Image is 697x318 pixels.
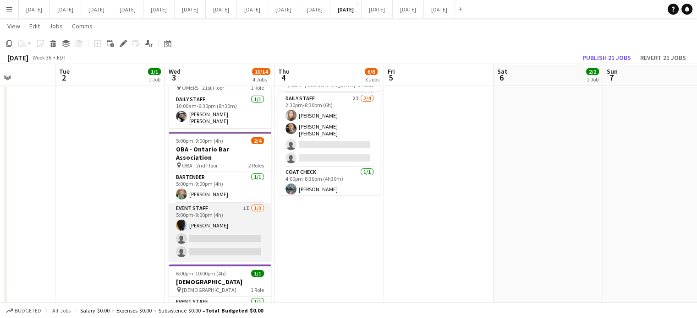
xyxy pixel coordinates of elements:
[19,0,50,18] button: [DATE]
[251,286,264,293] span: 1 Role
[7,53,28,62] div: [DATE]
[50,0,81,18] button: [DATE]
[5,306,43,316] button: Budgeted
[58,72,70,83] span: 2
[496,72,507,83] span: 6
[268,0,299,18] button: [DATE]
[251,137,264,144] span: 2/4
[278,93,381,167] app-card-role: Daily Staff2I2/42:30pm-8:30pm (6h)[PERSON_NAME][PERSON_NAME] [PERSON_NAME]
[148,68,161,75] span: 1/1
[50,307,72,314] span: All jobs
[586,68,599,75] span: 2/2
[424,0,455,18] button: [DATE]
[29,22,40,30] span: Edit
[237,0,268,18] button: [DATE]
[252,68,270,75] span: 10/14
[80,307,263,314] div: Salary $0.00 + Expenses $0.00 + Subsistence $0.00 =
[206,0,237,18] button: [DATE]
[169,145,271,162] h3: OBA - Ontario Bar Association
[167,72,181,83] span: 3
[169,203,271,261] app-card-role: Event Staff1I1/35:00pm-9:00pm (4h)[PERSON_NAME]
[393,0,424,18] button: [DATE]
[248,162,264,169] span: 2 Roles
[72,22,93,30] span: Comms
[169,62,271,128] app-job-card: 10:00am-6:30pm (8h30m)1/1OMERS OMERS - 21st Floor1 RoleDaily Staff1/110:00am-6:30pm (8h30m)[PERSO...
[148,76,160,83] div: 1 Job
[169,94,271,128] app-card-role: Daily Staff1/110:00am-6:30pm (8h30m)[PERSON_NAME] [PERSON_NAME]
[278,167,381,198] app-card-role: Coat Check1/14:00pm-8:30pm (4h30m)[PERSON_NAME]
[182,84,224,91] span: OMERS - 21st Floor
[112,0,143,18] button: [DATE]
[59,67,70,75] span: Tue
[30,54,53,61] span: Week 36
[278,67,290,75] span: Thu
[388,67,395,75] span: Fri
[81,0,112,18] button: [DATE]
[252,76,270,83] div: 4 Jobs
[607,67,618,75] span: Sun
[365,76,379,83] div: 3 Jobs
[497,67,507,75] span: Sat
[579,52,635,64] button: Publish 21 jobs
[176,270,226,277] span: 6:00pm-10:00pm (4h)
[169,67,181,75] span: Wed
[330,0,362,18] button: [DATE]
[277,72,290,83] span: 4
[169,132,271,261] app-job-card: 5:00pm-9:00pm (4h)2/4OBA - Ontario Bar Association OBA - 2nd Floor2 RolesBartender1/15:00pm-9:00p...
[7,22,20,30] span: View
[299,0,330,18] button: [DATE]
[251,84,264,91] span: 1 Role
[365,68,378,75] span: 6/8
[15,307,41,314] span: Budgeted
[45,20,66,32] a: Jobs
[169,278,271,286] h3: [DEMOGRAPHIC_DATA]
[143,0,175,18] button: [DATE]
[175,0,206,18] button: [DATE]
[26,20,44,32] a: Edit
[182,162,218,169] span: OBA - 2nd Floor
[637,52,690,64] button: Revert 21 jobs
[251,270,264,277] span: 1/1
[587,76,598,83] div: 1 Job
[605,72,618,83] span: 7
[386,72,395,83] span: 5
[205,307,263,314] span: Total Budgeted $0.00
[68,20,96,32] a: Comms
[169,172,271,203] app-card-role: Bartender1/15:00pm-9:00pm (4h)[PERSON_NAME]
[182,286,236,293] span: [DEMOGRAPHIC_DATA]
[4,20,24,32] a: View
[49,22,63,30] span: Jobs
[176,137,223,144] span: 5:00pm-9:00pm (4h)
[57,54,66,61] div: EDT
[278,59,381,195] app-job-card: 9:00am-8:30pm (11h30m)4/6SBN - [GEOGRAPHIC_DATA] SBN - [GEOGRAPHIC_DATA]3 RolesEvent Staff - Lead...
[362,0,393,18] button: [DATE]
